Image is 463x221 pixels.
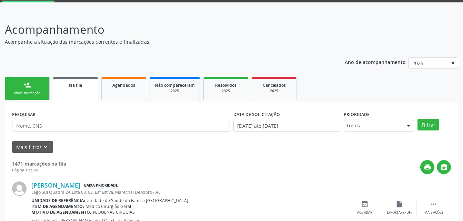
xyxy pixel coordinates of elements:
i: insert_drive_file [395,200,403,208]
div: Mais ações [424,210,443,215]
button:  [437,160,451,174]
div: 2025 [209,88,243,94]
div: Nova marcação [10,91,44,96]
span: Médico Cirurgião Geral [85,203,131,209]
span: PEQUENAS CIRUGIAS [93,209,135,215]
input: Selecione um intervalo [233,120,341,131]
img: img [12,181,27,196]
p: Acompanhe a situação das marcações correntes e finalizadas [5,38,322,45]
div: 2025 [155,88,195,94]
p: Acompanhamento [5,21,322,38]
i: print [424,164,431,171]
div: Agendar [357,210,372,215]
span: Não compareceram [155,82,195,88]
button: Mais filtroskeyboard_arrow_down [12,141,53,153]
div: person_add [23,81,31,89]
b: Motivo de agendamento: [31,209,91,215]
label: Prioridade [344,109,370,120]
button: Filtrar [417,119,439,130]
div: Lago Sul Quadra 2A Lote 03, 03, Esf Estiva, Marechal Deodoro - AL [31,189,348,195]
input: Nome, CNS [12,120,230,131]
b: Unidade de referência: [31,198,85,203]
div: Página 1 de 99 [12,167,66,173]
div: Exportar (PDF) [387,210,412,215]
label: DATA DE SOLICITAÇÃO [233,109,280,120]
p: Ano de acompanhamento [345,57,406,66]
span: Cancelados [263,82,286,88]
i: keyboard_arrow_down [42,143,49,151]
i:  [440,164,448,171]
span: Resolvidos [215,82,236,88]
div: 2025 [257,88,291,94]
i:  [430,200,437,208]
a: [PERSON_NAME] [31,181,80,189]
i: event_available [361,200,369,208]
label: PESQUISAR [12,109,36,120]
span: Todos [346,122,400,129]
span: Na fila [69,82,82,88]
b: Item de agendamento: [31,203,84,209]
button: print [420,160,434,174]
span: Baixa Prioridade [83,182,119,189]
span: Agendados [112,82,135,88]
span: Unidade de Saude da Familia [GEOGRAPHIC_DATA] [87,198,188,203]
strong: 1471 marcações na fila [12,160,66,167]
